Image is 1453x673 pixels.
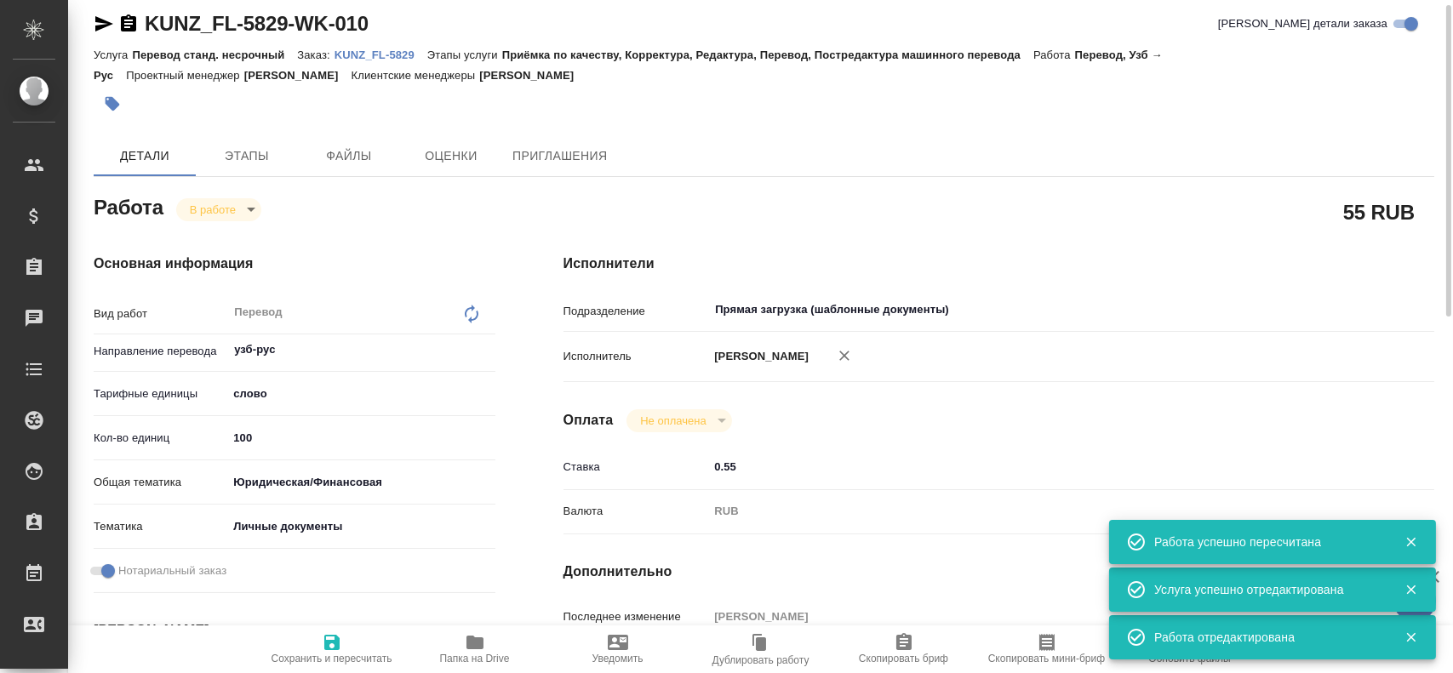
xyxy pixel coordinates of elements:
p: KUNZ_FL-5829 [335,48,427,61]
span: Папка на Drive [440,653,510,664]
p: Последнее изменение [563,608,709,625]
button: Папка на Drive [403,625,546,673]
h4: [PERSON_NAME] [94,620,495,641]
div: В работе [626,409,731,432]
span: Приглашения [512,145,608,167]
button: Закрыть [1393,630,1428,645]
p: Ставка [563,459,709,476]
div: Работа отредактирована [1154,629,1379,646]
p: Подразделение [563,303,709,320]
p: Вид работ [94,305,227,322]
h4: Основная информация [94,254,495,274]
p: Перевод станд. несрочный [132,48,297,61]
span: Нотариальный заказ [118,562,226,579]
h4: Исполнители [563,254,1434,274]
div: RUB [708,497,1361,526]
div: Юридическая/Финансовая [227,468,495,497]
div: Работа успешно пересчитана [1154,533,1379,550]
span: Оценки [410,145,492,167]
button: Уведомить [546,625,689,673]
p: Общая тематика [94,474,227,491]
button: Скопировать ссылку [118,14,139,34]
button: Удалить исполнителя [826,337,863,374]
a: KUNZ_FL-5829-WK-010 [145,12,369,35]
button: Скопировать мини-бриф [975,625,1118,673]
button: Open [486,348,489,351]
span: Скопировать бриф [859,653,948,664]
p: Тематика [94,518,227,535]
button: Не оплачена [635,413,711,428]
button: Сохранить и пересчитать [260,625,403,673]
p: [PERSON_NAME] [244,69,352,82]
span: Детали [104,145,186,167]
h2: 55 RUB [1343,197,1415,226]
div: слово [227,379,495,408]
h2: Работа [94,191,163,221]
span: Дублировать работу [712,654,809,666]
button: Закрыть [1393,582,1428,597]
a: KUNZ_FL-5829 [335,47,427,61]
button: Добавить тэг [94,85,131,123]
button: Скопировать бриф [832,625,975,673]
span: Уведомить [592,653,644,664]
p: Исполнитель [563,348,709,365]
p: [PERSON_NAME] [479,69,586,82]
p: Приёмка по качеству, Корректура, Редактура, Перевод, Постредактура машинного перевода [502,48,1033,61]
div: Личные документы [227,512,495,541]
p: Валюта [563,503,709,520]
p: Кол-во единиц [94,430,227,447]
span: Скопировать мини-бриф [988,653,1105,664]
h4: Дополнительно [563,562,1434,582]
span: Сохранить и пересчитать [272,653,392,664]
input: ✎ Введи что-нибудь [708,454,1361,479]
span: Этапы [206,145,288,167]
p: Тарифные единицы [94,385,227,402]
div: В работе [176,198,261,221]
button: Дублировать работу [689,625,832,673]
h4: Оплата [563,410,614,431]
p: Клиентские менеджеры [352,69,480,82]
button: В работе [185,202,241,217]
p: Направление перевода [94,343,227,360]
button: Скопировать ссылку для ЯМессенджера [94,14,114,34]
p: Проектный менеджер [126,69,243,82]
button: Закрыть [1393,534,1428,550]
input: Пустое поле [708,604,1361,629]
p: Этапы услуги [427,48,502,61]
button: Open [1353,308,1356,311]
p: Работа [1033,48,1075,61]
span: [PERSON_NAME] детали заказа [1218,15,1387,32]
div: Услуга успешно отредактирована [1154,581,1379,598]
p: Услуга [94,48,132,61]
span: Файлы [308,145,390,167]
input: ✎ Введи что-нибудь [227,425,495,450]
p: Заказ: [297,48,334,61]
p: [PERSON_NAME] [708,348,809,365]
